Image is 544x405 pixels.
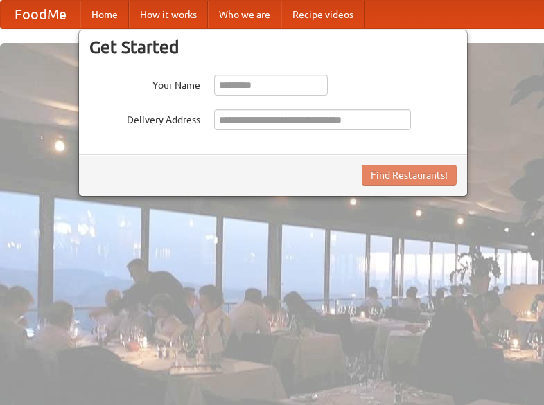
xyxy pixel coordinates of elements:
[281,1,365,28] a: Recipe videos
[208,1,281,28] a: Who we are
[1,1,80,28] a: FoodMe
[129,1,208,28] a: How it works
[89,37,457,57] h3: Get Started
[80,1,129,28] a: Home
[89,75,200,92] label: Your Name
[89,109,200,127] label: Delivery Address
[362,165,457,186] button: Find Restaurants!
